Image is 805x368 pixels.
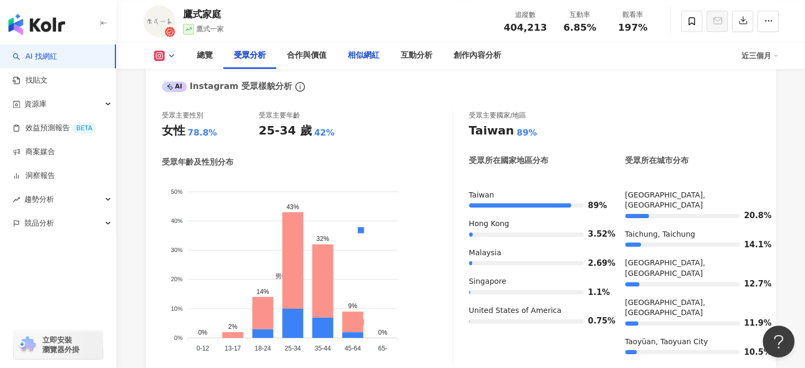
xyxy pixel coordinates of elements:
div: 相似網紅 [348,49,379,62]
span: 6.85% [563,22,596,33]
span: 競品分析 [24,211,54,235]
span: 立即安裝 瀏覽器外掛 [42,335,79,354]
tspan: 13-17 [224,345,241,352]
tspan: 50% [170,188,182,194]
div: 鷹式家庭 [183,7,224,21]
div: [GEOGRAPHIC_DATA], [GEOGRAPHIC_DATA] [625,190,760,211]
div: Hong Kong [469,219,604,229]
span: 12.7% [744,280,760,288]
img: chrome extension [17,336,38,353]
div: 互動率 [560,10,600,20]
a: 洞察報告 [13,170,55,181]
div: 觀看率 [613,10,653,20]
span: 404,213 [504,22,547,33]
tspan: 25-34 [285,345,301,352]
tspan: 40% [170,218,182,224]
div: 受眾所在城市分布 [625,155,689,166]
span: 趨勢分析 [24,187,54,211]
span: 1.1% [588,289,604,297]
a: 商案媒合 [13,147,55,157]
tspan: 18-24 [255,345,271,352]
tspan: 20% [170,276,182,282]
div: 受眾主要國家/地區 [469,111,526,120]
tspan: 0% [174,335,183,341]
span: info-circle [294,80,306,93]
span: 3.52% [588,230,604,238]
div: 女性 [162,123,185,139]
a: 找貼文 [13,75,48,86]
span: 10.5% [744,348,760,356]
div: 近三個月 [741,47,779,64]
span: 0.75% [588,317,604,325]
div: [GEOGRAPHIC_DATA], [GEOGRAPHIC_DATA] [625,298,760,318]
div: 受眾主要性別 [162,111,203,120]
span: 89% [588,202,604,210]
div: 25-34 歲 [259,123,312,139]
div: Malaysia [469,248,604,258]
div: Singapore [469,276,604,287]
tspan: 35-44 [315,345,331,352]
div: 追蹤數 [504,10,547,20]
span: 男性 [268,273,288,280]
span: 資源庫 [24,92,47,116]
div: 受眾主要年齡 [259,111,300,120]
span: 2.69% [588,259,604,267]
img: logo [8,14,65,35]
div: Instagram 受眾樣貌分析 [162,80,292,92]
a: 效益預測報告BETA [13,123,96,133]
span: 鷹式一家 [196,25,224,33]
iframe: Help Scout Beacon - Open [763,326,794,357]
div: Taiwan [469,190,604,201]
div: Taoyüan, Taoyuan City [625,337,760,347]
div: 89% [517,127,537,139]
tspan: 65- [378,345,387,352]
div: Taichung, Taichung [625,229,760,240]
div: Taiwan [469,123,514,139]
tspan: 45-64 [345,345,361,352]
div: 創作內容分析 [454,49,501,62]
div: [GEOGRAPHIC_DATA], [GEOGRAPHIC_DATA] [625,258,760,279]
div: United States of America [469,306,604,316]
div: 受眾分析 [234,49,266,62]
div: 42% [314,127,334,139]
div: 互動分析 [401,49,432,62]
span: 14.1% [744,241,760,249]
span: 11.9% [744,319,760,327]
tspan: 30% [170,247,182,253]
tspan: 10% [170,306,182,312]
div: 合作與價值 [287,49,327,62]
img: KOL Avatar [143,5,175,37]
div: 總覽 [197,49,213,62]
span: rise [13,196,20,203]
div: 78.8% [188,127,218,139]
tspan: 0-12 [196,345,209,352]
a: chrome extension立即安裝 瀏覽器外掛 [14,330,103,359]
a: searchAI 找網紅 [13,51,57,62]
span: 197% [618,22,648,33]
div: 受眾所在國家地區分布 [469,155,548,166]
span: 20.8% [744,212,760,220]
div: AI [162,82,187,92]
div: 受眾年齡及性別分布 [162,157,233,168]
